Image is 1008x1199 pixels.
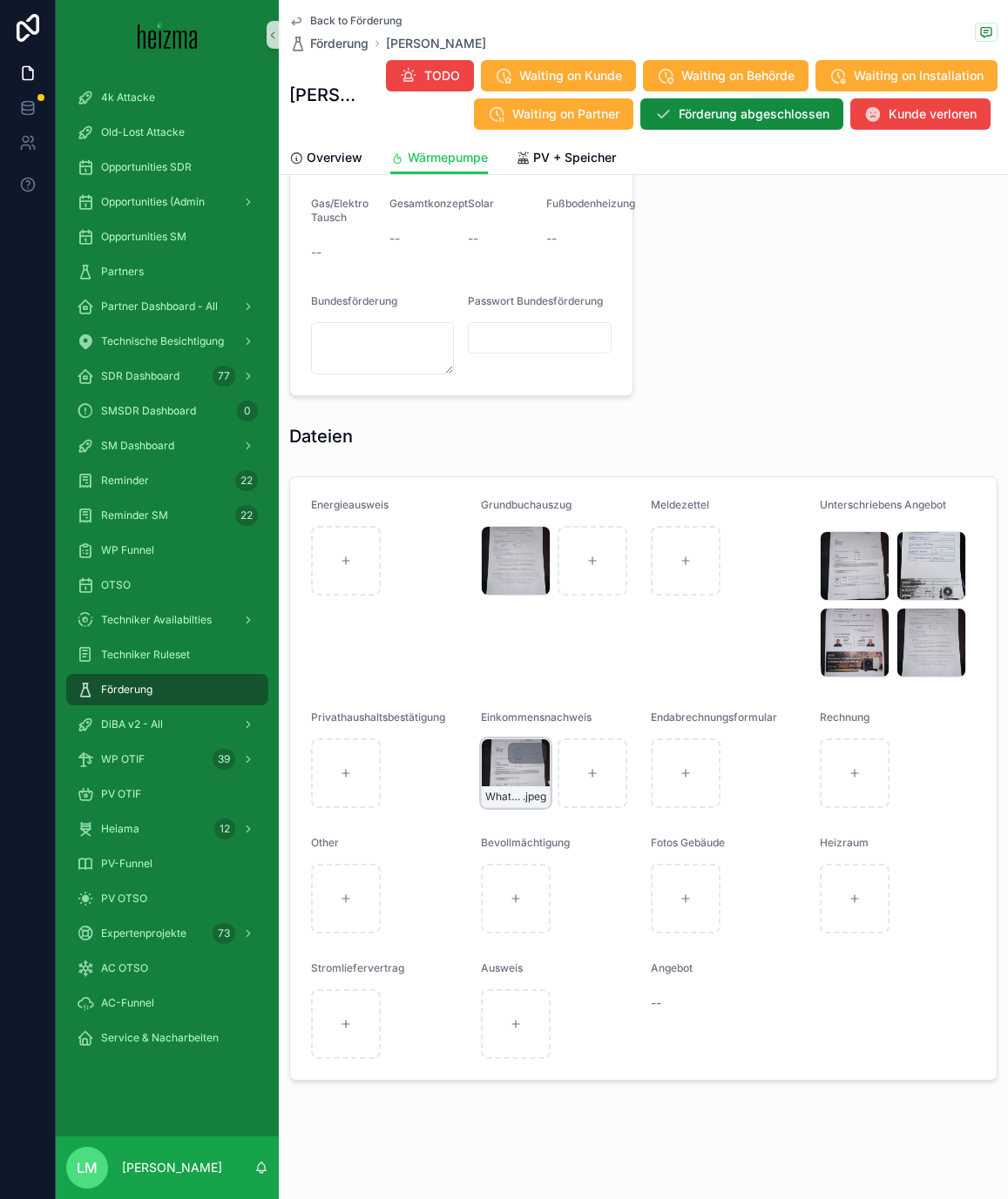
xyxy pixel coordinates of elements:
[66,953,268,984] a: AC OTSO
[311,294,397,307] span: Bundesförderung
[213,749,235,770] div: 39
[66,117,268,148] a: Old-Lost Attacke
[481,498,572,511] span: Grundbuchauszug
[66,1022,268,1054] a: Service & Nacharbeiten
[235,505,258,526] div: 22
[101,369,179,383] span: SDR Dashboard
[101,613,212,627] span: Techniker Availabilties
[289,14,402,28] a: Back to Förderung
[512,105,619,123] span: Waiting on Partner
[424,67,460,84] span: TODO
[850,98,991,130] button: Kunde verloren
[66,430,268,461] a: SM Dashboard
[101,648,190,662] span: Techniker Ruleset
[311,836,339,849] span: Other
[213,923,235,944] div: 73
[289,83,367,107] h1: [PERSON_NAME]
[820,498,946,511] span: Unterschriebens Angebot
[66,744,268,775] a: WP OTIF39
[66,883,268,914] a: PV OTSO
[66,848,268,879] a: PV-Funnel
[533,149,616,166] span: PV + Speicher
[101,787,141,801] span: PV OTIF
[66,360,268,392] a: SDR Dashboard77
[815,60,998,91] button: Waiting on Installation
[101,265,144,279] span: Partners
[101,578,131,592] span: OTSO
[408,149,488,166] span: Wärmepumpe
[101,926,186,940] span: Expertenprojekte
[651,711,777,724] span: Endabrechnungsformular
[122,1159,222,1176] p: [PERSON_NAME]
[101,509,168,522] span: Reminder SM
[101,543,154,557] span: WP Funnel
[820,836,869,849] span: Heizraum
[311,197,369,224] span: Gas/Elektro Tausch
[386,60,474,91] button: TODO
[101,334,224,348] span: Technische Besichtigung
[66,256,268,287] a: Partners
[66,221,268,253] a: Opportunities SM
[101,1031,219,1045] span: Service & Nacharbeiten
[235,470,258,491] div: 22
[468,197,494,210] span: Solar
[389,197,468,210] span: Gesamtkonzept
[289,35,369,52] a: Förderung
[66,639,268,670] a: Techniker Ruleset
[101,125,185,139] span: Old-Lost Attacke
[66,500,268,531] a: Reminder SM22
[101,195,205,209] span: Opportunities (Admin
[311,244,321,261] span: --
[889,105,977,123] span: Kunde verloren
[66,326,268,357] a: Technische Besichtigung
[468,294,603,307] span: Passwort Bundesförderung
[468,230,478,247] span: --
[643,60,808,91] button: Waiting on Behörde
[307,149,362,166] span: Overview
[101,300,218,313] span: Partner Dashboard - All
[101,752,145,766] span: WP OTIF
[681,67,795,84] span: Waiting on Behörde
[101,160,192,174] span: Opportunities SDR
[289,142,362,177] a: Overview
[481,961,523,974] span: Ausweis
[101,892,147,906] span: PV OTSO
[311,498,389,511] span: Energieausweis
[66,674,268,705] a: Förderung
[66,152,268,183] a: Opportunities SDR
[237,401,258,421] div: 0
[101,822,139,836] span: Heiama
[66,535,268,566] a: WP Funnel
[523,790,546,804] span: .jpeg
[311,961,404,974] span: Stromliefervertrag
[386,35,486,52] a: [PERSON_NAME]
[546,230,557,247] span: --
[679,105,829,123] span: Förderung abgeschlossen
[651,836,725,849] span: Fotos Gebäude
[66,709,268,740] a: DiBA v2 - All
[389,230,400,247] span: --
[481,60,636,91] button: Waiting on Kunde
[66,918,268,949] a: Expertenprojekte73
[651,498,709,511] span: Meldezettel
[481,711,592,724] span: Einkommensnachweis
[516,142,616,177] a: PV + Speicher
[101,439,174,453] span: SM Dashboard
[138,21,198,49] img: App logo
[66,465,268,496] a: Reminder22
[66,291,268,322] a: Partner Dashboard - All
[485,790,523,804] span: WhatsApp-Image-2025-01-17-at-11.27.34-(3)
[310,14,402,28] span: Back to Förderung
[640,98,843,130] button: Förderung abgeschlossen
[651,994,661,1012] span: --
[101,474,149,488] span: Reminder
[820,711,869,724] span: Rechnung
[101,996,154,1010] span: AC-Funnel
[214,818,235,839] div: 12
[66,778,268,810] a: PV OTIF
[66,395,268,427] a: SMSDR Dashboard0
[77,1157,98,1178] span: LM
[101,683,152,697] span: Förderung
[310,35,369,52] span: Förderung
